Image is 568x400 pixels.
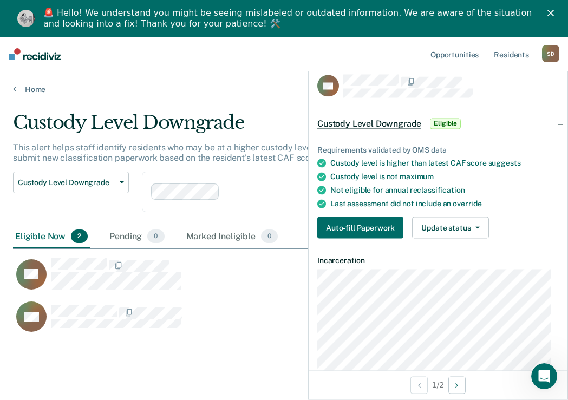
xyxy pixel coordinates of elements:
[330,199,559,208] div: Last assessment did not include an
[184,225,280,249] div: Marked Ineligible
[17,10,35,27] img: Profile image for Kim
[400,172,434,181] span: maximum
[13,301,487,344] div: CaseloadOpportunityCell-00484333
[317,217,403,239] button: Auto-fill Paperwork
[18,178,115,187] span: Custody Level Downgrade
[71,229,88,244] span: 2
[9,48,61,60] img: Recidiviz
[547,10,558,16] div: Close
[492,37,531,71] a: Residents
[13,84,555,94] a: Home
[330,186,559,195] div: Not eligible for annual
[261,229,278,244] span: 0
[13,225,90,249] div: Eligible Now
[317,256,559,265] dt: Incarceration
[412,217,488,239] button: Update status
[317,145,559,154] div: Requirements validated by OMS data
[410,186,465,194] span: reclassification
[317,118,421,129] span: Custody Level Downgrade
[43,8,533,29] div: 🚨 Hello! We understand you might be seeing mislabeled or outdated information. We are aware of th...
[448,376,466,394] button: Next Opportunity
[330,159,559,168] div: Custody level is higher than latest CAF score
[488,159,521,167] span: suggests
[542,45,559,62] div: S D
[317,217,408,239] a: Navigate to form link
[453,199,482,208] span: override
[309,370,567,399] div: 1 / 2
[430,118,461,129] span: Eligible
[309,106,567,141] div: Custody Level DowngradeEligible
[13,258,487,301] div: CaseloadOpportunityCell-00563713
[13,112,524,142] div: Custody Level Downgrade
[531,363,557,389] iframe: Intercom live chat
[330,172,559,181] div: Custody level is not
[13,142,518,163] p: This alert helps staff identify residents who may be at a higher custody level than recommended a...
[410,376,428,394] button: Previous Opportunity
[107,225,166,249] div: Pending
[428,37,481,71] a: Opportunities
[147,229,164,244] span: 0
